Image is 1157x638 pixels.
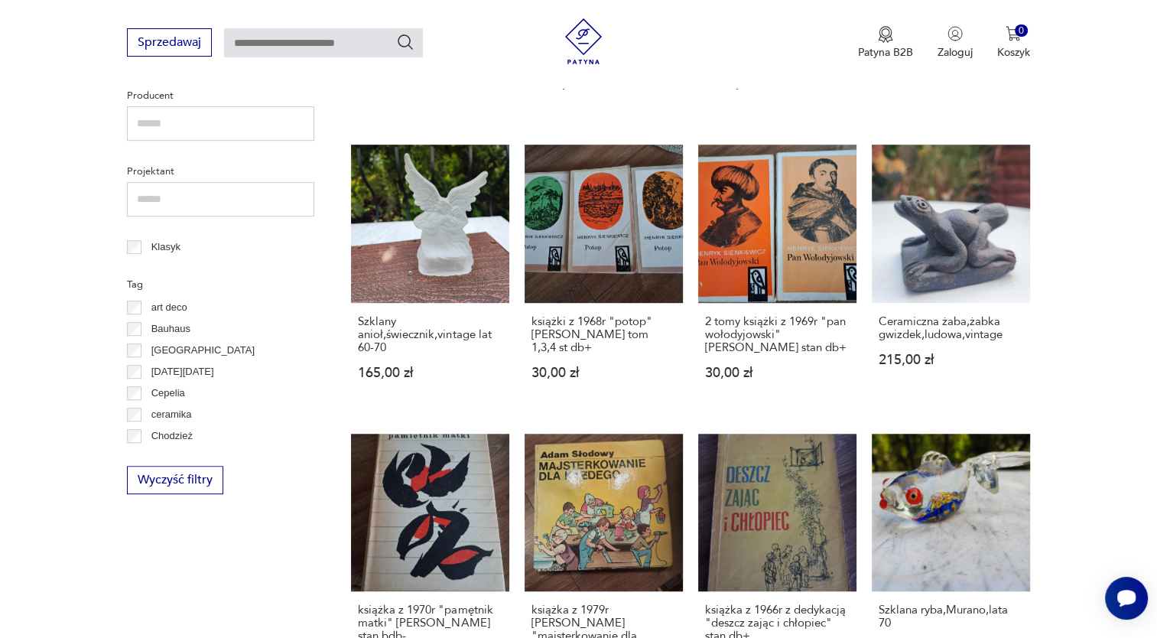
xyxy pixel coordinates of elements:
[938,45,973,60] p: Zaloguj
[531,315,676,354] h3: książki z 1968r "potop" [PERSON_NAME] tom 1,3,4 st db+
[127,163,314,180] p: Projektant
[1105,577,1148,620] iframe: Smartsupp widget button
[698,145,856,409] a: 2 tomy książki z 1969r "pan wołodyjowski" Henryka Sienkiewicza stan db+2 tomy książki z 1969r "pa...
[127,28,212,57] button: Sprzedawaj
[531,77,676,90] p: 3900,00 zł
[151,406,192,423] p: ceramika
[151,342,255,359] p: [GEOGRAPHIC_DATA]
[997,45,1030,60] p: Koszyk
[396,33,414,51] button: Szukaj
[1015,24,1028,37] div: 0
[127,38,212,49] a: Sprzedawaj
[525,145,683,409] a: książki z 1968r "potop" Henryk Sienkiewicz tom 1,3,4 st db+książki z 1968r "potop" [PERSON_NAME] ...
[151,321,190,337] p: Bauhaus
[858,26,913,60] a: Ikona medaluPatyna B2B
[947,26,963,41] img: Ikonka użytkownika
[351,145,509,409] a: Szklany anioł,świecznik,vintage lat 60-70Szklany anioł,świecznik,vintage lat 60-70165,00 zł
[358,315,502,354] h3: Szklany anioł,świecznik,vintage lat 60-70
[151,299,187,316] p: art deco
[872,145,1030,409] a: Ceramiczna żaba,żabka gwizdek,ludowa,vintageCeramiczna żaba,żabka gwizdek,ludowa,vintage215,00 zł
[358,366,502,379] p: 165,00 zł
[561,18,606,64] img: Patyna - sklep z meblami i dekoracjami vintage
[151,428,193,444] p: Chodzież
[127,466,223,494] button: Wyczyść filtry
[879,604,1023,630] h3: Szklana ryba,Murano,lata 70
[151,363,214,380] p: [DATE][DATE]
[858,45,913,60] p: Patyna B2B
[878,26,893,43] img: Ikona medalu
[127,87,314,104] p: Producent
[705,366,850,379] p: 30,00 zł
[531,366,676,379] p: 30,00 zł
[151,449,190,466] p: Ćmielów
[879,315,1023,341] h3: Ceramiczna żaba,żabka gwizdek,ludowa,vintage
[879,353,1023,366] p: 215,00 zł
[151,239,180,256] p: Klasyk
[705,315,850,354] h3: 2 tomy książki z 1969r "pan wołodyjowski" [PERSON_NAME] stan db+
[997,26,1030,60] button: 0Koszyk
[705,77,850,90] p: 5500,00 zł
[858,26,913,60] button: Patyna B2B
[1006,26,1021,41] img: Ikona koszyka
[151,385,185,402] p: Cepelia
[938,26,973,60] button: Zaloguj
[127,276,314,293] p: Tag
